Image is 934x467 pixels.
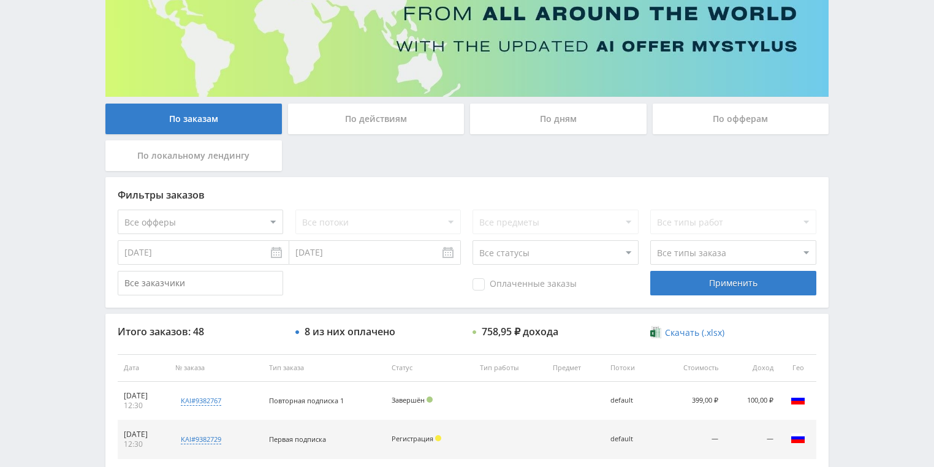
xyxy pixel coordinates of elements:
[650,326,661,338] img: xlsx
[169,354,263,382] th: № заказа
[470,104,647,134] div: По дням
[427,397,433,403] span: Подтвержден
[124,439,163,449] div: 12:30
[653,104,829,134] div: По офферам
[474,354,547,382] th: Тип работы
[269,435,326,444] span: Первая подписка
[547,354,604,382] th: Предмет
[118,326,283,337] div: Итого заказов: 48
[263,354,385,382] th: Тип заказа
[610,397,651,404] div: default
[650,327,724,339] a: Скачать (.xlsx)
[610,435,651,443] div: default
[724,382,780,420] td: 100,00 ₽
[724,420,780,459] td: —
[650,271,816,295] div: Применить
[604,354,657,382] th: Потоки
[791,392,805,407] img: rus.png
[482,326,558,337] div: 758,95 ₽ дохода
[392,395,425,404] span: Завершён
[657,354,724,382] th: Стоимость
[118,271,283,295] input: Все заказчики
[657,420,724,459] td: —
[124,430,163,439] div: [DATE]
[791,431,805,446] img: rus.png
[657,382,724,420] td: 399,00 ₽
[118,189,816,200] div: Фильтры заказов
[124,401,163,411] div: 12:30
[305,326,395,337] div: 8 из них оплачено
[105,140,282,171] div: По локальному лендингу
[665,328,724,338] span: Скачать (.xlsx)
[473,278,577,290] span: Оплаченные заказы
[780,354,816,382] th: Гео
[124,391,163,401] div: [DATE]
[118,354,169,382] th: Дата
[724,354,780,382] th: Доход
[181,435,221,444] div: kai#9382729
[385,354,474,382] th: Статус
[269,396,344,405] span: Повторная подписка 1
[288,104,465,134] div: По действиям
[181,396,221,406] div: kai#9382767
[435,435,441,441] span: Холд
[105,104,282,134] div: По заказам
[392,434,433,443] span: Регистрация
